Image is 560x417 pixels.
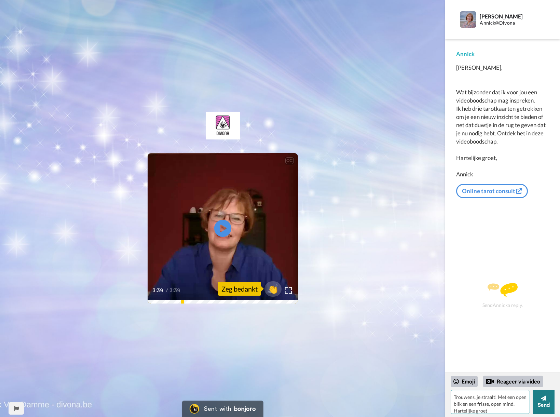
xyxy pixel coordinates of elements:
img: Bonjoro Logo [190,404,199,414]
div: [PERSON_NAME], Wat bijzonder dat ik voor jou een videoboodschap mag inspreken. Ik heb drie tarotk... [456,64,549,178]
img: cbc18a4a-4837-465f-aa82-a9482c55f527 [206,112,240,139]
div: CC [285,157,294,164]
div: Reply by Video [486,377,494,386]
img: message.svg [488,283,518,297]
span: 👏 [264,283,282,294]
a: Bonjoro LogoSent withbonjoro [182,401,263,417]
button: Send [533,390,555,414]
div: Emoji [451,376,478,387]
textarea: [PERSON_NAME], [PERSON_NAME] bericht kwam precies op het juiste moment. Het raakte me, omdat het ... [451,390,530,414]
div: Annick@Divona [480,20,542,26]
div: Sent with [204,406,231,412]
div: Annick [456,50,549,58]
span: 3:39 [169,286,181,295]
div: Reageer via video [483,376,543,387]
button: 👏 [264,281,282,297]
img: Full screen [285,287,292,294]
span: 3:39 [152,286,164,295]
a: Online tarot consult [456,184,528,198]
span: / [166,286,168,295]
div: Zeg bedankt [218,282,261,296]
div: Send Annick a reply. [454,222,551,369]
div: [PERSON_NAME] [480,13,542,19]
div: bonjoro [234,406,256,412]
img: Profile Image [460,11,476,28]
